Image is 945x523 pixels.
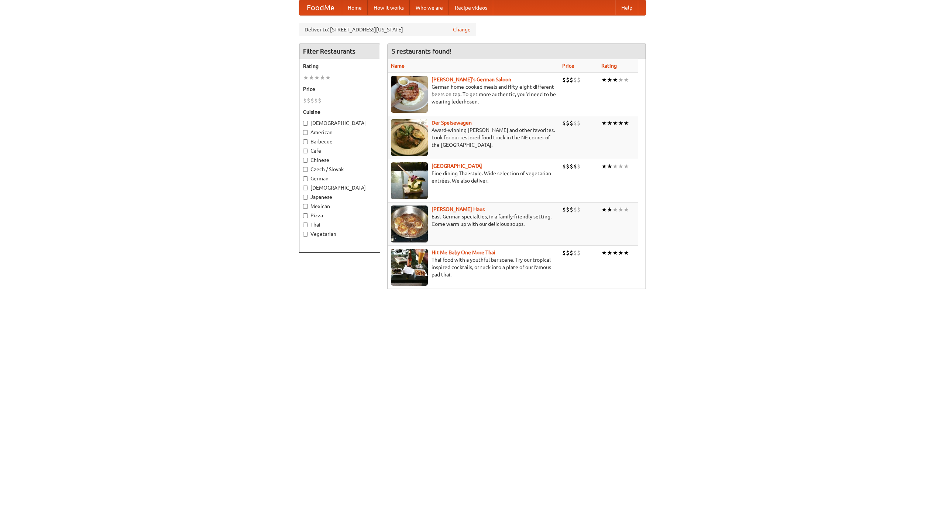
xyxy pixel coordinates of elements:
[307,96,310,105] li: $
[303,138,376,145] label: Barbecue
[391,126,556,149] p: Award-winning [PERSON_NAME] and other favorites. Look for our restored food truck in the NE corne...
[432,249,495,255] b: Hit Me Baby One More Thai
[577,76,581,84] li: $
[303,203,376,210] label: Mexican
[577,119,581,127] li: $
[303,85,376,93] h5: Price
[299,23,476,36] div: Deliver to: [STREET_ADDRESS][US_STATE]
[303,204,308,209] input: Mexican
[566,162,570,170] li: $
[601,76,607,84] li: ★
[607,119,612,127] li: ★
[303,129,376,136] label: American
[607,206,612,214] li: ★
[318,96,322,105] li: $
[432,206,485,212] a: [PERSON_NAME] Haus
[303,175,376,182] label: German
[314,74,320,82] li: ★
[566,119,570,127] li: $
[615,0,638,15] a: Help
[303,158,308,163] input: Chinese
[570,162,573,170] li: $
[303,213,308,218] input: Pizza
[601,119,607,127] li: ★
[310,96,314,105] li: $
[303,156,376,164] label: Chinese
[303,212,376,219] label: Pizza
[570,206,573,214] li: $
[309,74,314,82] li: ★
[623,119,629,127] li: ★
[607,76,612,84] li: ★
[618,162,623,170] li: ★
[303,193,376,201] label: Japanese
[303,232,308,237] input: Vegetarian
[612,76,618,84] li: ★
[391,256,556,278] p: Thai food with a youthful bar scene. Try our tropical inspired cocktails, or tuck into a plate of...
[562,119,566,127] li: $
[303,149,308,153] input: Cafe
[303,230,376,238] label: Vegetarian
[618,249,623,257] li: ★
[618,206,623,214] li: ★
[573,249,577,257] li: $
[320,74,325,82] li: ★
[566,76,570,84] li: $
[562,206,566,214] li: $
[601,162,607,170] li: ★
[303,167,308,172] input: Czech / Slovak
[449,0,493,15] a: Recipe videos
[566,206,570,214] li: $
[303,139,308,144] input: Barbecue
[410,0,449,15] a: Who we are
[391,83,556,105] p: German home-cooked meals and fifty-eight different beers on tap. To get more authentic, you'd nee...
[562,162,566,170] li: $
[303,96,307,105] li: $
[623,162,629,170] li: ★
[303,166,376,173] label: Czech / Slovak
[391,206,428,242] img: kohlhaus.jpg
[573,206,577,214] li: $
[303,186,308,190] input: [DEMOGRAPHIC_DATA]
[618,119,623,127] li: ★
[562,76,566,84] li: $
[368,0,410,15] a: How it works
[303,184,376,191] label: [DEMOGRAPHIC_DATA]
[303,74,309,82] li: ★
[299,0,342,15] a: FoodMe
[566,249,570,257] li: $
[303,195,308,200] input: Japanese
[432,77,511,82] a: [PERSON_NAME]'s German Saloon
[303,176,308,181] input: German
[299,44,380,59] h4: Filter Restaurants
[601,206,607,214] li: ★
[623,206,629,214] li: ★
[612,119,618,127] li: ★
[453,26,471,33] a: Change
[623,76,629,84] li: ★
[577,206,581,214] li: $
[303,108,376,116] h5: Cuisine
[392,48,451,55] ng-pluralize: 5 restaurants found!
[612,162,618,170] li: ★
[562,249,566,257] li: $
[612,206,618,214] li: ★
[601,249,607,257] li: ★
[391,119,428,156] img: speisewagen.jpg
[391,213,556,228] p: East German specialties, in a family-friendly setting. Come warm up with our delicious soups.
[391,162,428,199] img: satay.jpg
[432,163,482,169] a: [GEOGRAPHIC_DATA]
[303,223,308,227] input: Thai
[303,62,376,70] h5: Rating
[570,249,573,257] li: $
[570,76,573,84] li: $
[432,120,472,126] a: Der Speisewagen
[391,249,428,286] img: babythai.jpg
[577,249,581,257] li: $
[303,119,376,127] label: [DEMOGRAPHIC_DATA]
[391,63,405,69] a: Name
